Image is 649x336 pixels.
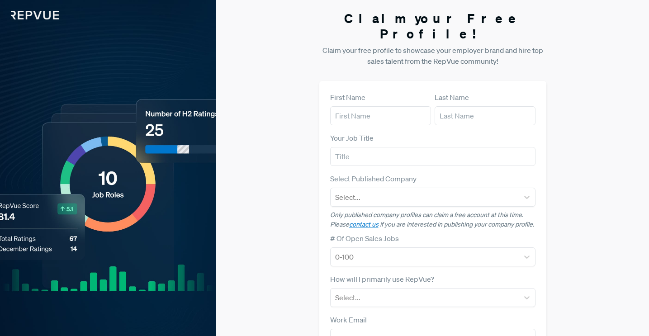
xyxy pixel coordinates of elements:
[319,11,546,41] h3: Claim your Free Profile!
[330,274,434,284] label: How will I primarily use RepVue?
[330,210,535,229] p: Only published company profiles can claim a free account at this time. Please if you are interest...
[349,220,379,228] a: contact us
[330,133,374,143] label: Your Job Title
[330,173,417,184] label: Select Published Company
[330,147,535,166] input: Title
[330,92,365,103] label: First Name
[330,106,431,125] input: First Name
[435,92,469,103] label: Last Name
[319,45,546,66] p: Claim your free profile to showcase your employer brand and hire top sales talent from the RepVue...
[435,106,535,125] input: Last Name
[330,233,399,244] label: # Of Open Sales Jobs
[330,314,367,325] label: Work Email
